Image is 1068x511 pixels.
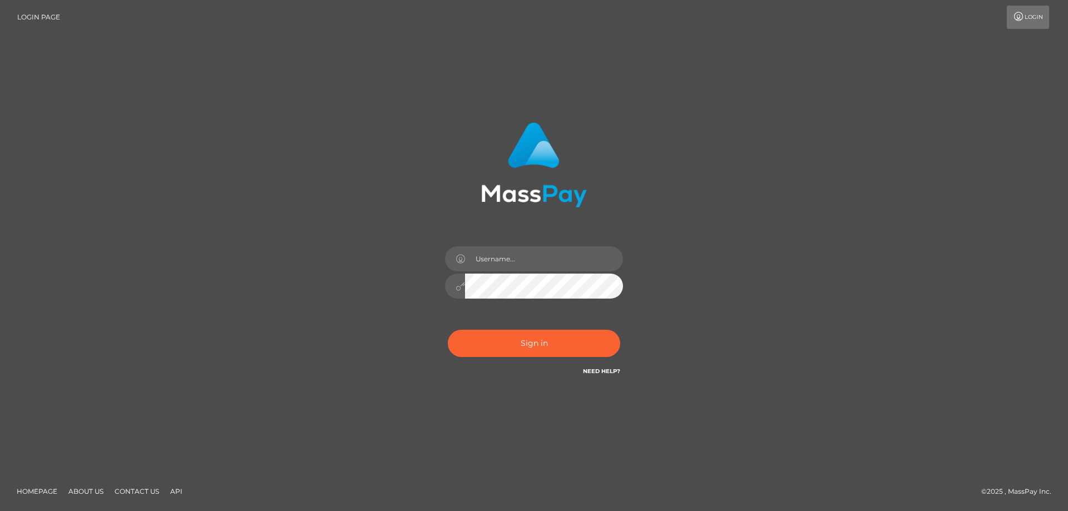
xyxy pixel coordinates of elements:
img: MassPay Login [481,122,587,207]
button: Sign in [448,330,620,357]
a: Need Help? [583,368,620,375]
div: © 2025 , MassPay Inc. [981,485,1060,498]
a: About Us [64,483,108,500]
a: Login Page [17,6,60,29]
a: API [166,483,187,500]
input: Username... [465,246,623,271]
a: Homepage [12,483,62,500]
a: Login [1007,6,1049,29]
a: Contact Us [110,483,164,500]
